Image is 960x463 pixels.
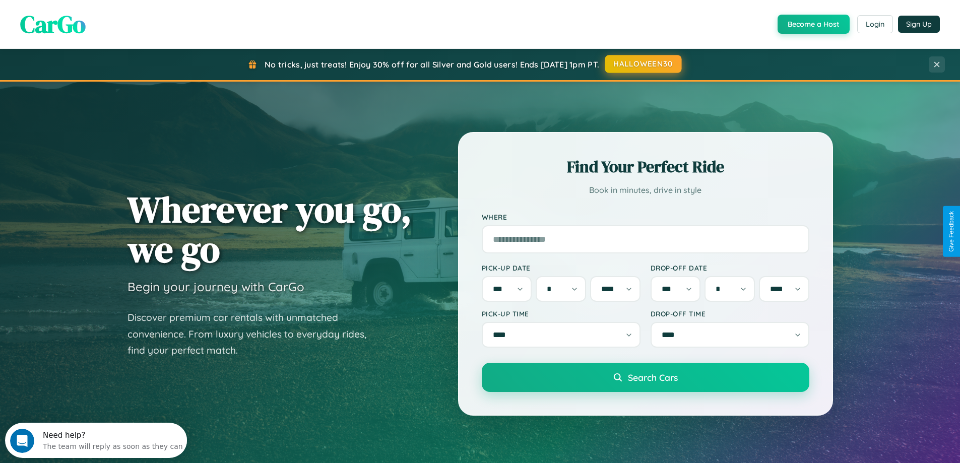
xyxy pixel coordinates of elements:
[857,15,893,33] button: Login
[5,423,187,458] iframe: Intercom live chat discovery launcher
[482,183,809,197] p: Book in minutes, drive in style
[127,279,304,294] h3: Begin your journey with CarGo
[482,363,809,392] button: Search Cars
[127,189,412,269] h1: Wherever you go, we go
[482,156,809,178] h2: Find Your Perfect Ride
[651,263,809,272] label: Drop-off Date
[651,309,809,318] label: Drop-off Time
[605,55,682,73] button: HALLOWEEN30
[898,16,940,33] button: Sign Up
[127,309,379,359] p: Discover premium car rentals with unmatched convenience. From luxury vehicles to everyday rides, ...
[628,372,678,383] span: Search Cars
[20,8,86,41] span: CarGo
[778,15,850,34] button: Become a Host
[10,429,34,453] iframe: Intercom live chat
[482,263,641,272] label: Pick-up Date
[265,59,599,70] span: No tricks, just treats! Enjoy 30% off for all Silver and Gold users! Ends [DATE] 1pm PT.
[482,309,641,318] label: Pick-up Time
[38,17,178,27] div: The team will reply as soon as they can
[948,211,955,252] div: Give Feedback
[482,213,809,221] label: Where
[38,9,178,17] div: Need help?
[4,4,187,32] div: Open Intercom Messenger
